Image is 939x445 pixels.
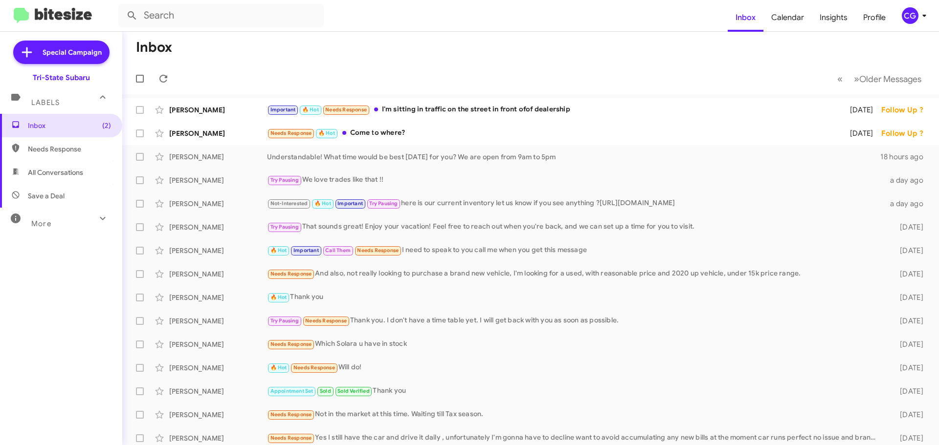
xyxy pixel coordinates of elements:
span: Important [270,106,296,113]
div: here is our current inventory let us know if you see anything ?[URL][DOMAIN_NAME] [267,198,884,209]
div: Follow Up ? [881,128,931,138]
button: Next [848,69,927,89]
div: And also, not really looking to purchase a brand new vehicle, I'm looking for a used, with reason... [267,268,884,279]
span: Needs Response [305,318,347,324]
div: [DATE] [884,410,931,420]
h1: Inbox [136,40,172,55]
div: Thank you. I don't have a time table yet. I will get back with you as soon as possible. [267,315,884,326]
div: I need to speak to you call me when you get this message [267,245,884,256]
div: [PERSON_NAME] [169,433,267,443]
div: [PERSON_NAME] [169,175,267,185]
a: Profile [855,3,894,32]
div: Thank you [267,292,884,303]
nav: Page navigation example [832,69,927,89]
div: [PERSON_NAME] [169,105,267,115]
div: Tri-State Subaru [33,73,90,83]
div: [PERSON_NAME] [169,293,267,302]
span: (2) [102,121,111,130]
div: Understandable! What time would be best [DATE] for you? We are open from 9am to 5pm [267,152,880,162]
span: Needs Response [270,435,312,441]
span: Sold [320,388,331,394]
span: Appointment Set [270,388,313,394]
span: 🔥 Hot [302,106,319,113]
span: Needs Response [357,247,399,254]
div: That sounds great! Enjoy your vacation! Feel free to reach out when you're back, and we can set u... [267,221,884,233]
span: All Conversations [28,168,83,177]
div: [DATE] [884,433,931,443]
div: CG [902,7,918,24]
a: Special Campaign [13,41,110,64]
a: Insights [812,3,855,32]
div: [DATE] [884,293,931,302]
div: [PERSON_NAME] [169,316,267,326]
span: « [837,73,843,85]
div: [PERSON_NAME] [169,222,267,232]
span: Try Pausing [270,177,299,183]
div: Which Solara u have in stock [267,339,884,350]
div: [PERSON_NAME] [169,410,267,420]
div: [DATE] [884,246,931,255]
div: [DATE] [884,316,931,326]
a: Inbox [728,3,763,32]
div: [PERSON_NAME] [169,152,267,162]
span: 🔥 Hot [318,130,335,136]
div: [DATE] [884,363,931,373]
div: [DATE] [884,269,931,279]
span: 🔥 Hot [270,364,287,371]
span: Special Campaign [43,47,102,57]
input: Search [118,4,324,27]
button: CG [894,7,928,24]
span: Needs Response [270,341,312,347]
span: Needs Response [325,106,367,113]
div: a day ago [884,175,931,185]
div: [DATE] [884,339,931,349]
span: 🔥 Hot [270,247,287,254]
div: Will do! [267,362,884,373]
span: Needs Response [270,271,312,277]
a: Calendar [763,3,812,32]
span: » [854,73,859,85]
div: Follow Up ? [881,105,931,115]
div: [PERSON_NAME] [169,246,267,255]
span: 🔥 Hot [270,294,287,300]
div: [PERSON_NAME] [169,386,267,396]
div: I'm sitting in traffic on the street in front ofof dealership [267,104,837,115]
div: [PERSON_NAME] [169,199,267,209]
div: a day ago [884,199,931,209]
div: [PERSON_NAME] [169,339,267,349]
div: [PERSON_NAME] [169,269,267,279]
span: Needs Response [270,411,312,418]
span: Needs Response [293,364,335,371]
span: Older Messages [859,74,921,85]
div: [DATE] [837,105,881,115]
div: [PERSON_NAME] [169,363,267,373]
span: Try Pausing [270,318,299,324]
span: 🔥 Hot [314,200,331,207]
span: More [31,219,51,228]
span: Save a Deal [28,191,65,201]
span: Not-Interested [270,200,308,207]
span: Important [337,200,363,207]
div: Thank you [267,385,884,397]
span: Call Them [325,247,351,254]
button: Previous [831,69,849,89]
span: Try Pausing [369,200,398,207]
span: Sold Verified [337,388,370,394]
span: Needs Response [28,144,111,154]
div: [DATE] [884,222,931,232]
div: [DATE] [837,128,881,138]
span: Important [293,247,319,254]
span: Labels [31,98,60,107]
div: Yes I still have the car and drive it daily , unfortunately I'm gonna have to decline want to avo... [267,432,884,444]
div: [PERSON_NAME] [169,128,267,138]
div: 18 hours ago [880,152,931,162]
div: We love trades like that !! [267,174,884,186]
div: Not in the market at this time. Waiting till Tax season. [267,409,884,420]
span: Needs Response [270,130,312,136]
div: Come to where? [267,127,837,139]
span: Inbox [28,121,111,130]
